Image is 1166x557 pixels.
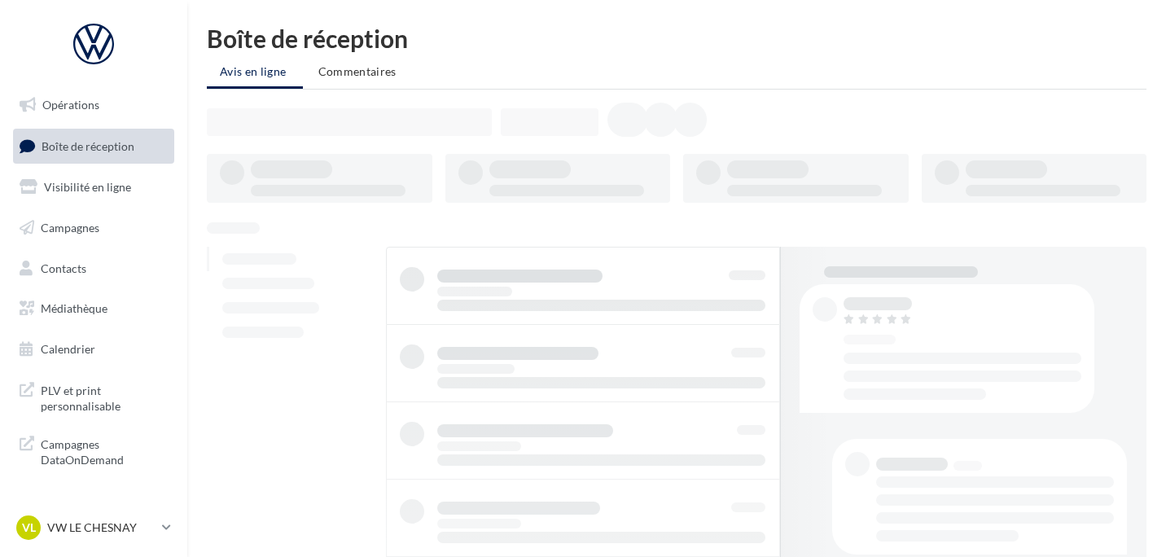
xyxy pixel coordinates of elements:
div: Boîte de réception [207,26,1146,50]
a: Boîte de réception [10,129,178,164]
span: VL [22,520,36,536]
a: Opérations [10,88,178,122]
span: Calendrier [41,342,95,356]
span: PLV et print personnalisable [41,379,168,414]
a: Campagnes DataOnDemand [10,427,178,475]
span: Contacts [41,261,86,274]
span: Campagnes [41,221,99,235]
span: Commentaires [318,64,397,78]
a: Visibilité en ligne [10,170,178,204]
span: Boîte de réception [42,138,134,152]
a: Campagnes [10,211,178,245]
a: Médiathèque [10,292,178,326]
span: Opérations [42,98,99,112]
span: Visibilité en ligne [44,180,131,194]
a: Contacts [10,252,178,286]
span: Campagnes DataOnDemand [41,433,168,468]
span: Médiathèque [41,301,107,315]
a: PLV et print personnalisable [10,373,178,421]
p: VW LE CHESNAY [47,520,156,536]
a: Calendrier [10,332,178,366]
a: VL VW LE CHESNAY [13,512,174,543]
